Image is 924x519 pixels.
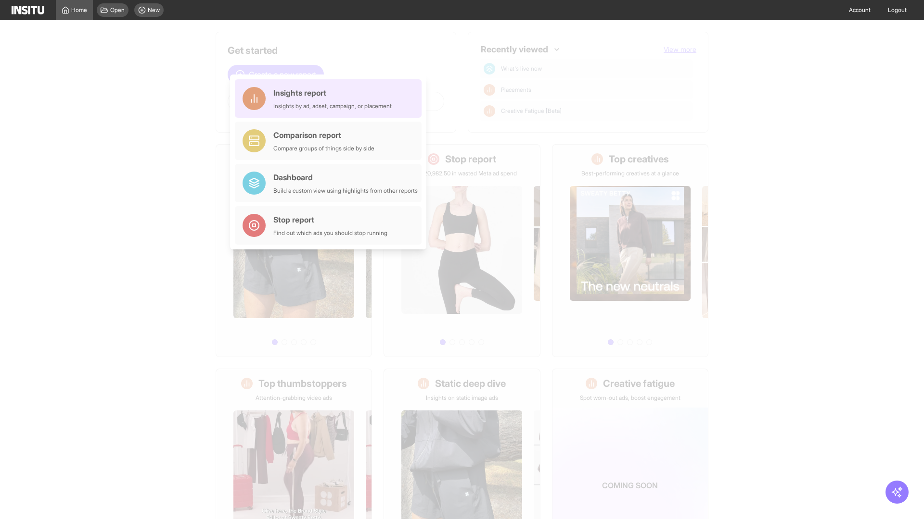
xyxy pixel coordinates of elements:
div: Build a custom view using highlights from other reports [273,187,418,195]
div: Stop report [273,214,387,225]
div: Insights by ad, adset, campaign, or placement [273,102,392,110]
div: Insights report [273,87,392,99]
span: Open [110,6,125,14]
img: Logo [12,6,44,14]
span: Home [71,6,87,14]
div: Dashboard [273,172,418,183]
div: Comparison report [273,129,374,141]
span: New [148,6,160,14]
div: Find out which ads you should stop running [273,229,387,237]
div: Compare groups of things side by side [273,145,374,152]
